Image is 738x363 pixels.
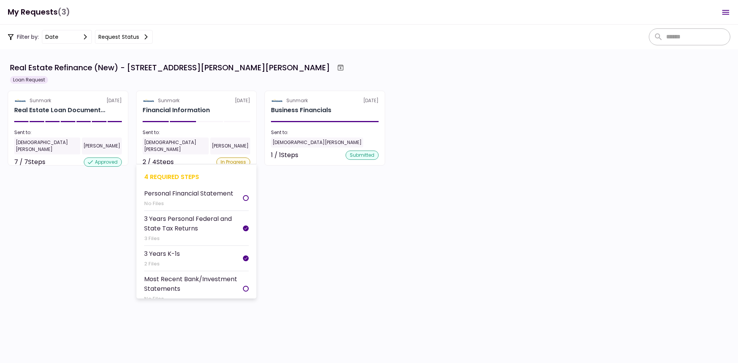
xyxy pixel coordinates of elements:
[143,97,250,104] div: [DATE]
[143,157,174,167] div: 2 / 4 Steps
[271,151,298,160] div: 1 / 1 Steps
[271,97,283,104] img: Partner logo
[144,249,180,259] div: 3 Years K-1s
[8,4,70,20] h1: My Requests
[95,30,153,44] button: Request status
[144,295,243,303] div: No Files
[8,30,153,44] div: Filter by:
[143,106,210,115] h2: Financial Information
[42,30,92,44] button: date
[716,3,735,22] button: Open menu
[14,97,27,104] img: Partner logo
[271,129,379,136] div: Sent to:
[286,97,308,104] div: Sunmark
[10,76,48,84] div: Loan Request
[14,157,45,167] div: 7 / 7 Steps
[143,97,155,104] img: Partner logo
[10,62,330,73] div: Real Estate Refinance (New) - [STREET_ADDRESS][PERSON_NAME][PERSON_NAME]
[210,138,250,154] div: [PERSON_NAME]
[216,157,250,167] div: In Progress
[144,172,249,182] div: 4 required steps
[82,138,122,154] div: [PERSON_NAME]
[271,138,363,148] div: [DEMOGRAPHIC_DATA][PERSON_NAME]
[143,129,250,136] div: Sent to:
[143,138,209,154] div: [DEMOGRAPHIC_DATA][PERSON_NAME]
[271,97,379,104] div: [DATE]
[346,151,379,160] div: submitted
[144,260,180,268] div: 2 Files
[30,97,51,104] div: Sunmark
[45,33,58,41] div: date
[14,97,122,104] div: [DATE]
[144,189,233,198] div: Personal Financial Statement
[14,138,80,154] div: [DEMOGRAPHIC_DATA][PERSON_NAME]
[334,61,347,75] button: Archive workflow
[144,274,243,293] div: Most Recent Bank/Investment Statements
[158,97,180,104] div: Sunmark
[84,157,122,167] div: approved
[144,235,243,242] div: 3 Files
[14,106,105,115] div: Real Estate Loan Documents (Refinance)
[58,4,70,20] span: (3)
[271,106,331,115] h2: Business Financials
[14,129,122,136] div: Sent to:
[144,214,243,233] div: 3 Years Personal Federal and State Tax Returns
[144,200,233,207] div: No Files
